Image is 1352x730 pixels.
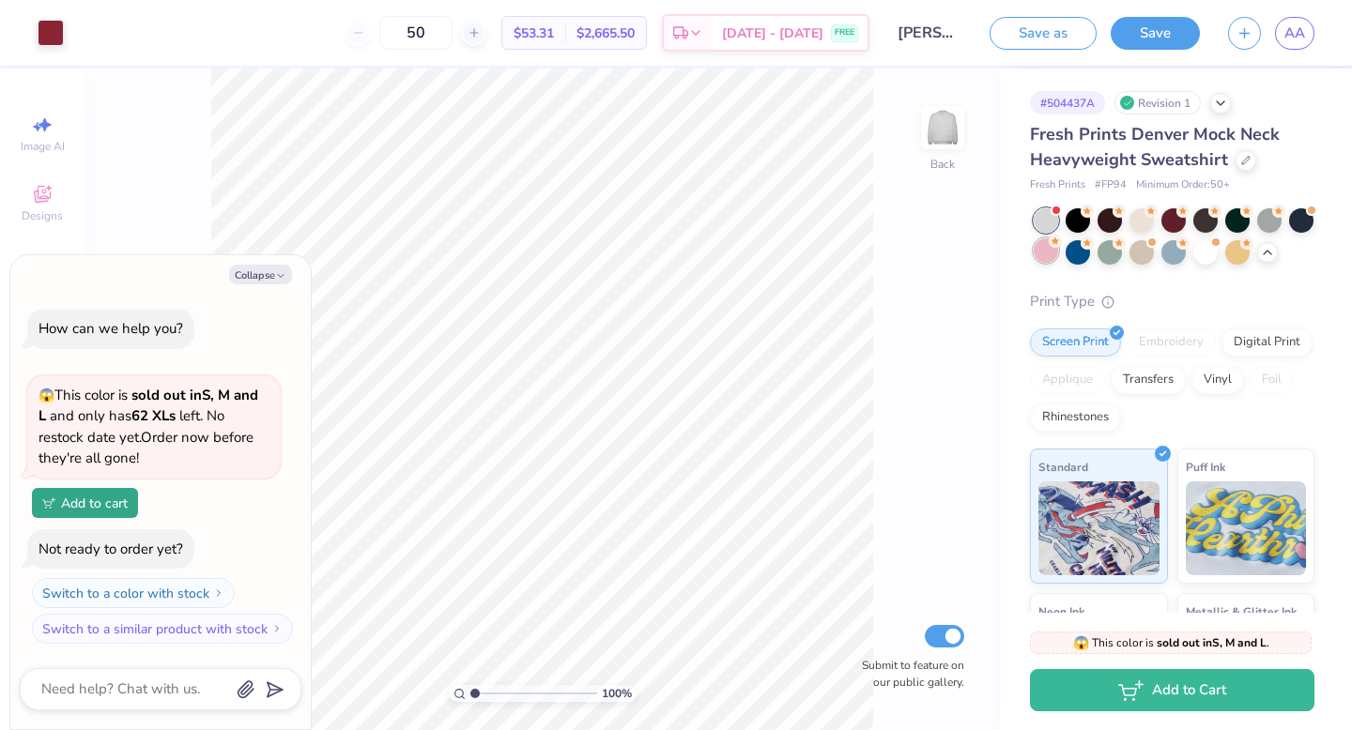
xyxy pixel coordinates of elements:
div: Transfers [1111,366,1186,394]
img: Add to cart [42,497,55,509]
div: Revision 1 [1114,91,1201,114]
span: Image AI [21,139,65,154]
div: Vinyl [1191,366,1244,394]
button: Add to Cart [1030,669,1314,711]
div: Digital Print [1221,328,1313,357]
span: $2,665.50 [576,23,635,43]
button: Add to cart [32,488,138,518]
span: Fresh Prints Denver Mock Neck Heavyweight Sweatshirt [1030,123,1280,171]
span: Designs [22,208,63,223]
span: Neon Ink [1038,601,1084,621]
img: Standard [1038,481,1160,575]
strong: sold out in S, M and L [38,386,258,426]
span: Metallic & Glitter Ink [1186,601,1297,621]
span: This color is and only has left . No restock date yet. Order now before they're all gone! [38,386,258,468]
span: Puff Ink [1186,457,1225,477]
span: Standard [1038,457,1088,477]
span: Minimum Order: 50 + [1136,177,1230,193]
span: This color is . [1073,634,1269,651]
img: Switch to a similar product with stock [271,623,283,634]
span: 😱 [38,387,54,404]
img: Switch to a color with stock [213,587,224,599]
span: 😱 [1073,634,1089,652]
button: Collapse [229,265,292,284]
strong: 62 XLs [131,406,176,425]
div: Rhinestones [1030,403,1121,432]
div: Foil [1250,366,1294,394]
div: Screen Print [1030,328,1121,357]
div: Not ready to order yet? [38,540,183,558]
img: Puff Ink [1186,481,1307,575]
input: – – [379,16,453,50]
button: Save [1111,17,1200,50]
span: Fresh Prints [1030,177,1085,193]
button: Switch to a similar product with stock [32,614,293,644]
span: [DATE] - [DATE] [722,23,823,43]
strong: sold out in S, M and L [1157,635,1267,650]
span: $53.31 [514,23,554,43]
div: Back [930,156,955,173]
button: Switch to a color with stock [32,578,235,608]
div: # 504437A [1030,91,1105,114]
button: Save as [990,17,1097,50]
span: # FP94 [1095,177,1127,193]
div: Applique [1030,366,1105,394]
div: Print Type [1030,291,1314,312]
input: Untitled Design [883,14,976,52]
a: AA [1275,17,1314,50]
span: FREE [835,26,854,39]
img: Back [924,109,961,146]
span: AA [1284,23,1305,44]
label: Submit to feature on our public gallery. [852,657,964,691]
div: How can we help you? [38,319,183,338]
div: Embroidery [1127,328,1216,357]
span: 100 % [602,685,632,702]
